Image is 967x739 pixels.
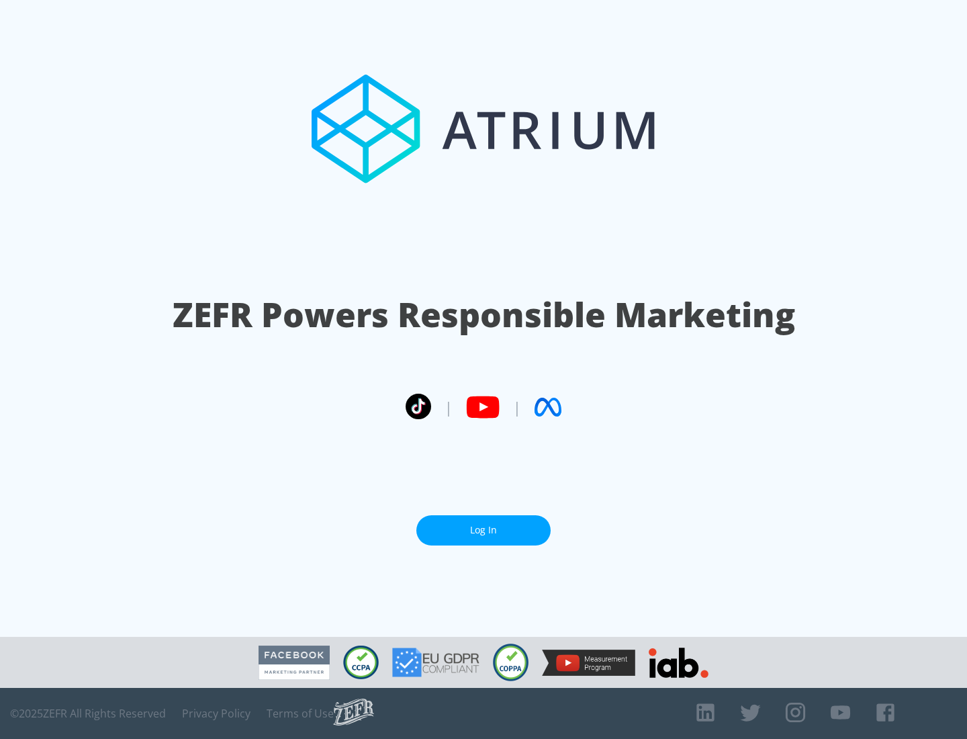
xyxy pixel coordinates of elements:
img: COPPA Compliant [493,644,528,681]
img: GDPR Compliant [392,648,479,677]
span: © 2025 ZEFR All Rights Reserved [10,707,166,720]
a: Log In [416,515,551,546]
a: Privacy Policy [182,707,250,720]
a: Terms of Use [267,707,334,720]
span: | [445,397,453,417]
h1: ZEFR Powers Responsible Marketing [173,292,795,338]
span: | [513,397,521,417]
img: YouTube Measurement Program [542,650,635,676]
img: IAB [649,648,708,678]
img: Facebook Marketing Partner [259,646,330,680]
img: CCPA Compliant [343,646,379,679]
